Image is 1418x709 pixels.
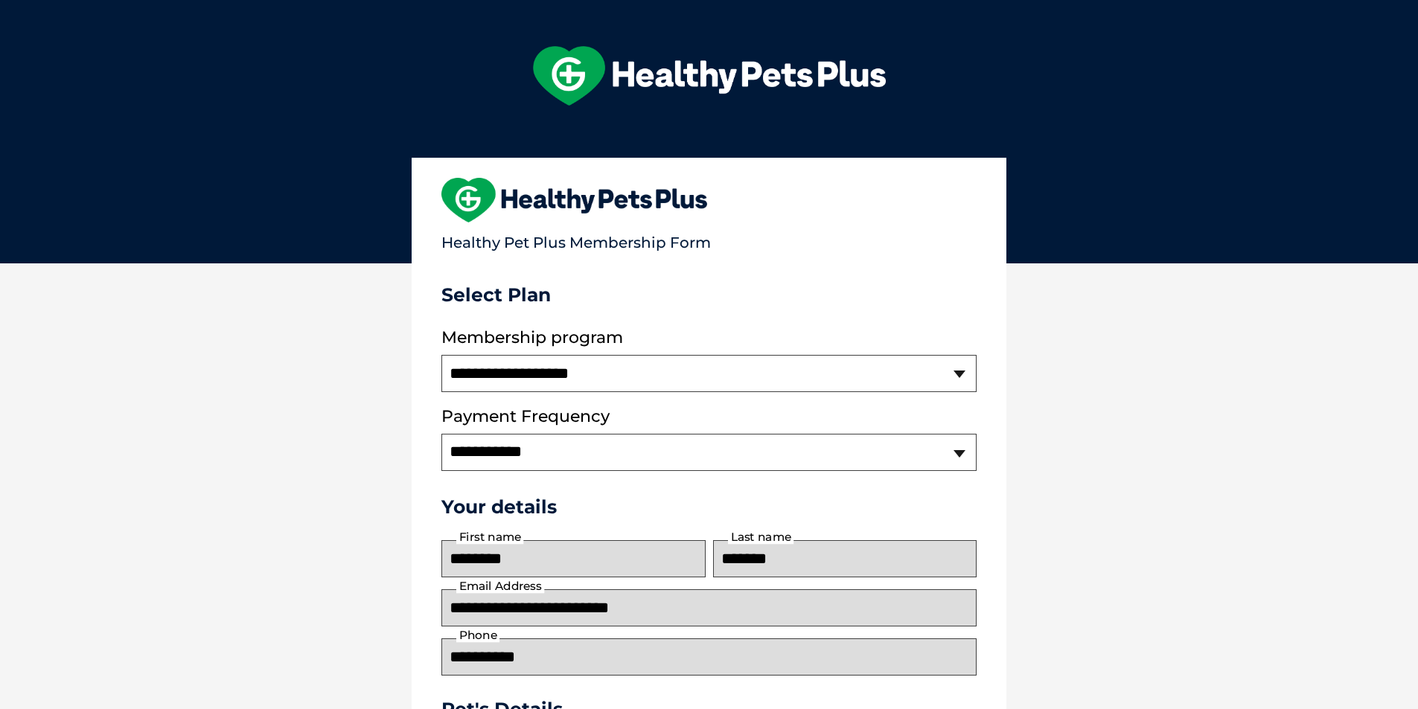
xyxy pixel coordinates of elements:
label: Phone [456,629,499,642]
img: hpp-logo-landscape-green-white.png [533,46,886,106]
label: Membership program [441,328,977,347]
h3: Your details [441,495,977,518]
label: Email Address [456,580,544,593]
label: Last name [728,530,793,544]
label: First name [456,530,523,544]
img: heart-shape-hpp-logo-large.png [441,178,707,222]
label: Payment Frequency [441,407,610,426]
h3: Select Plan [441,283,977,306]
p: Healthy Pet Plus Membership Form [441,227,977,251]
